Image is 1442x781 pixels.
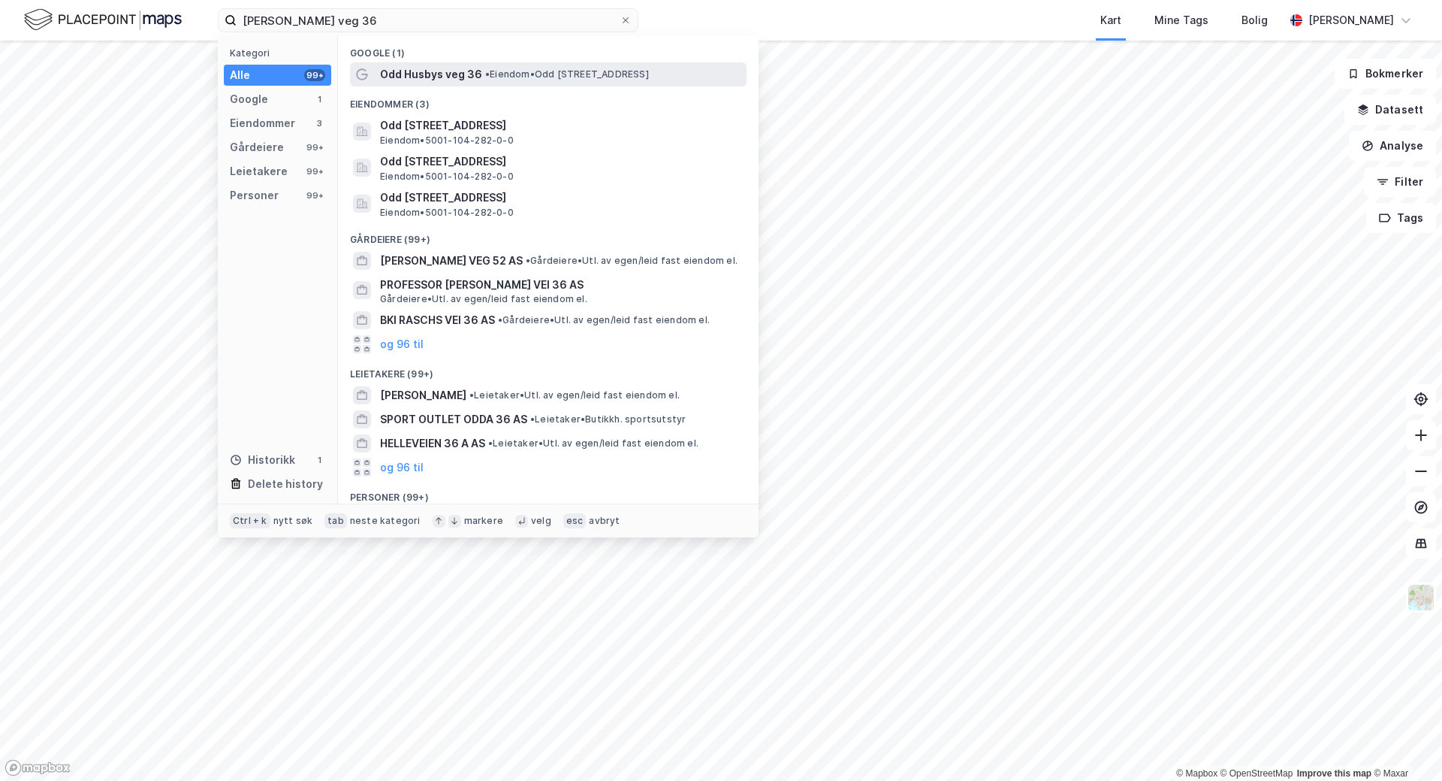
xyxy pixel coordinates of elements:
button: og 96 til [380,335,424,353]
div: 99+ [304,69,325,81]
div: 99+ [304,141,325,153]
div: Kart [1100,11,1121,29]
span: Odd [STREET_ADDRESS] [380,117,741,135]
span: Odd [STREET_ADDRESS] [380,153,741,171]
span: Gårdeiere • Utl. av egen/leid fast eiendom el. [526,255,738,267]
span: Eiendom • 5001-104-282-0-0 [380,135,514,147]
div: Gårdeiere [230,138,284,156]
span: Leietaker • Butikkh. sportsutstyr [530,413,686,425]
button: Analyse [1349,131,1436,161]
div: nytt søk [273,515,313,527]
div: [PERSON_NAME] [1308,11,1394,29]
span: Leietaker • Utl. av egen/leid fast eiendom el. [469,389,680,401]
div: Alle [230,66,250,84]
span: • [469,389,474,401]
span: [PERSON_NAME] VEG 52 AS [380,252,523,270]
div: 99+ [304,165,325,177]
button: Datasett [1344,95,1436,125]
span: • [488,437,493,449]
div: Google (1) [338,35,759,62]
button: Tags [1366,203,1436,233]
div: Bolig [1241,11,1268,29]
img: Z [1407,583,1435,612]
span: • [485,68,490,80]
span: Eiendom • 5001-104-282-0-0 [380,207,514,219]
span: • [530,413,535,425]
div: Kategori [230,47,331,59]
a: OpenStreetMap [1220,768,1293,779]
div: 1 [313,454,325,466]
input: Søk på adresse, matrikkel, gårdeiere, leietakere eller personer [237,9,620,32]
a: Mapbox homepage [5,759,71,776]
button: Filter [1364,167,1436,197]
div: Personer [230,186,279,204]
div: Kontrollprogram for chat [1367,709,1442,781]
div: Google [230,90,268,108]
span: Leietaker • Utl. av egen/leid fast eiendom el. [488,437,698,450]
div: 99+ [304,189,325,201]
div: 3 [313,117,325,129]
div: tab [324,513,347,528]
div: Leietakere [230,162,288,180]
div: Eiendommer [230,114,295,132]
span: Odd Husbys veg 36 [380,65,482,83]
a: Improve this map [1297,768,1371,779]
img: logo.f888ab2527a4732fd821a326f86c7f29.svg [24,7,182,33]
span: HELLEVEIEN 36 A AS [380,434,485,453]
a: Mapbox [1176,768,1217,779]
div: Historikk [230,451,295,469]
span: SPORT OUTLET ODDA 36 AS [380,410,527,428]
button: Bokmerker [1335,59,1436,89]
span: • [498,314,502,325]
div: Delete history [248,475,323,493]
div: Gårdeiere (99+) [338,222,759,249]
div: avbryt [589,515,620,527]
div: markere [464,515,503,527]
div: Mine Tags [1154,11,1208,29]
span: Gårdeiere • Utl. av egen/leid fast eiendom el. [380,293,587,305]
span: Eiendom • Odd [STREET_ADDRESS] [485,68,649,80]
span: [PERSON_NAME] [380,386,466,404]
iframe: Chat Widget [1367,709,1442,781]
span: PROFESSOR [PERSON_NAME] VEI 36 AS [380,276,741,294]
span: BKI RASCHS VEI 36 AS [380,311,495,329]
div: Eiendommer (3) [338,86,759,114]
div: esc [563,513,587,528]
span: Eiendom • 5001-104-282-0-0 [380,171,514,183]
div: neste kategori [350,515,421,527]
div: 1 [313,93,325,105]
span: • [526,255,530,266]
span: Odd [STREET_ADDRESS] [380,189,741,207]
div: Ctrl + k [230,513,270,528]
div: Personer (99+) [338,480,759,507]
div: Leietakere (99+) [338,356,759,383]
button: og 96 til [380,459,424,477]
div: velg [531,515,551,527]
span: Gårdeiere • Utl. av egen/leid fast eiendom el. [498,314,710,326]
